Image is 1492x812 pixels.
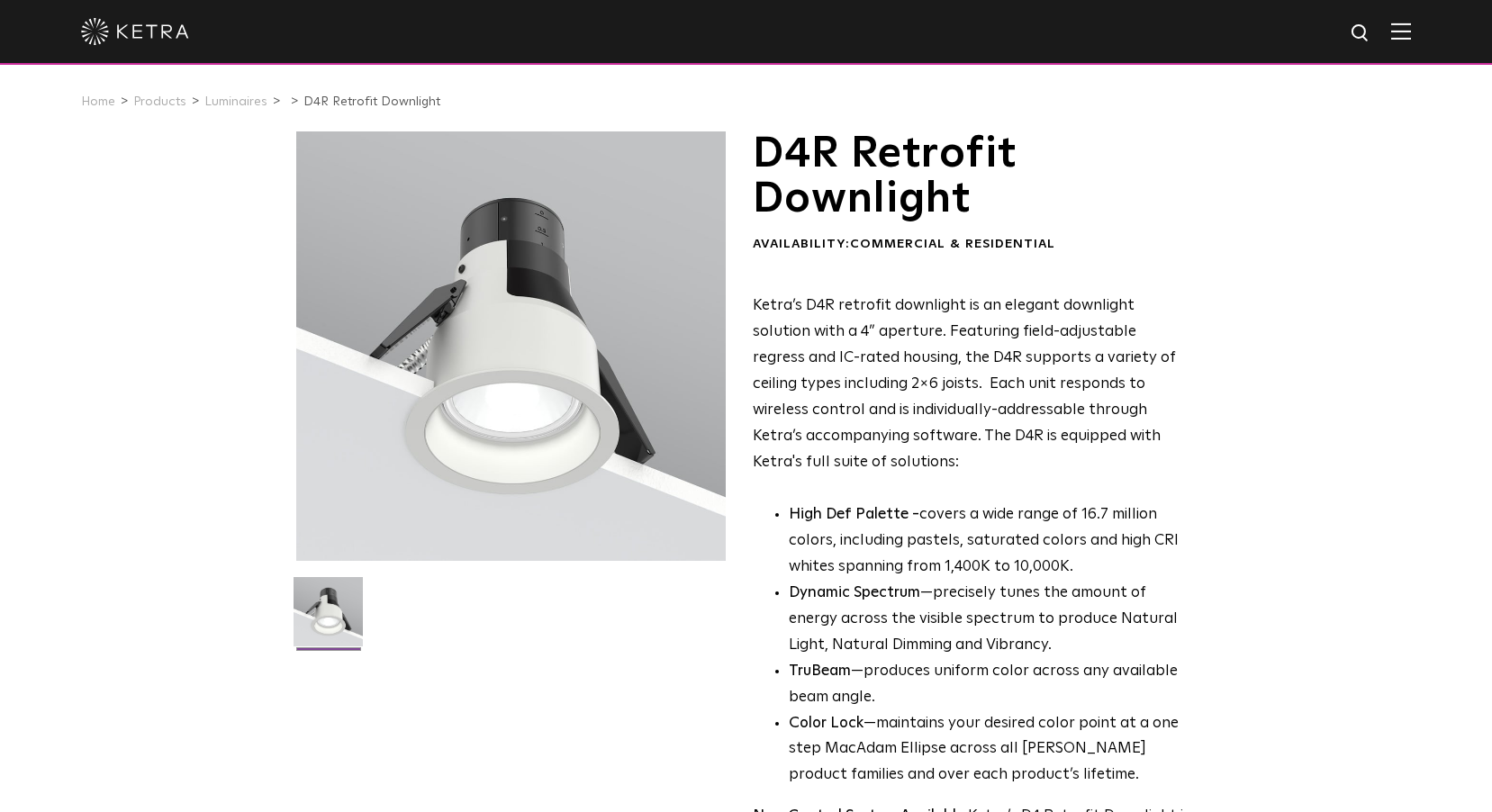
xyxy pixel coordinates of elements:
img: D4R Retrofit Downlight [294,577,363,660]
img: Hamburger%20Nav.svg [1391,23,1411,40]
strong: Dynamic Spectrum [789,585,920,600]
img: ketra-logo-2019-white [81,18,189,45]
li: —produces uniform color across any available beam angle. [789,659,1191,711]
a: D4R Retrofit Downlight [303,95,440,108]
p: covers a wide range of 16.7 million colors, including pastels, saturated colors and high CRI whit... [789,502,1191,581]
strong: TruBeam [789,663,851,679]
div: Availability: [753,236,1191,254]
strong: Color Lock [789,716,864,731]
li: —maintains your desired color point at a one step MacAdam Ellipse across all [PERSON_NAME] produc... [789,711,1191,789]
h1: D4R Retrofit Downlight [753,131,1191,222]
a: Luminaires [204,95,267,108]
strong: High Def Palette - [789,507,919,522]
span: Commercial & Residential [850,238,1055,250]
li: —precisely tunes the amount of energy across the visible spectrum to produce Natural Light, Natur... [789,581,1191,659]
img: search icon [1350,23,1372,45]
a: Products [133,95,186,108]
p: Ketra’s D4R retrofit downlight is an elegant downlight solution with a 4” aperture. Featuring fie... [753,293,1191,475]
a: Home [81,95,115,108]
